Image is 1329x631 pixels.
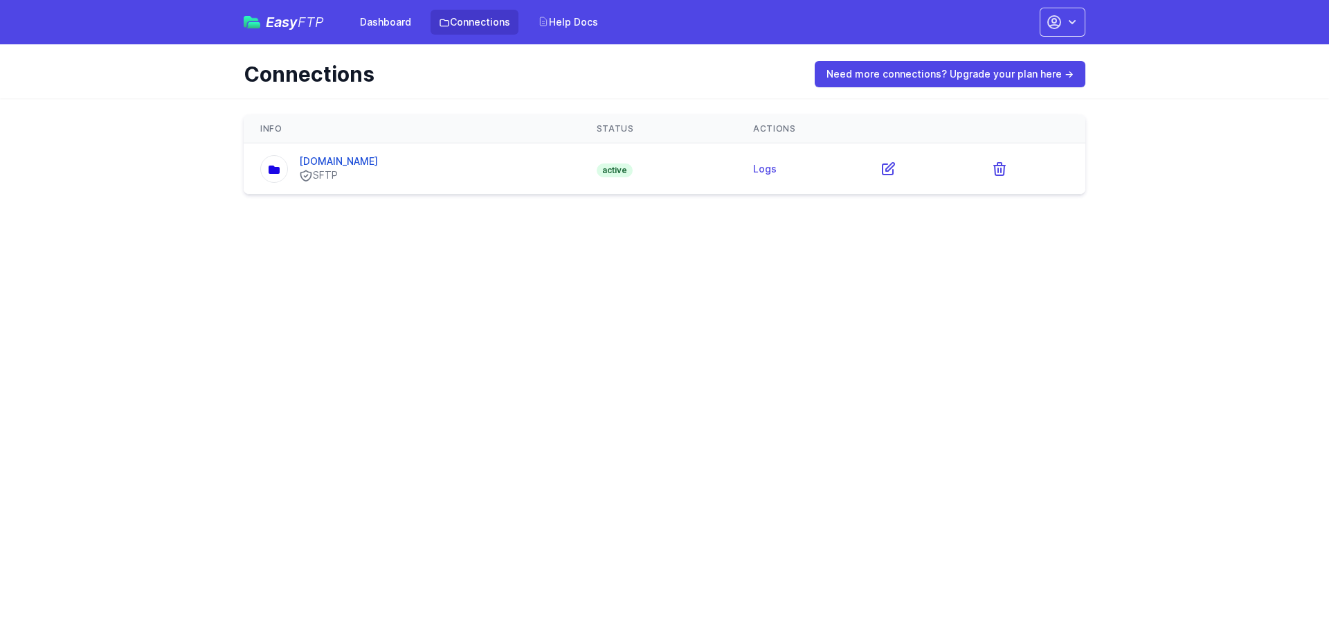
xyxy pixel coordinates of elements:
th: Info [244,115,580,143]
span: FTP [298,14,324,30]
span: Easy [266,15,324,29]
a: [DOMAIN_NAME] [299,155,378,167]
span: active [597,163,633,177]
th: Actions [736,115,1085,143]
a: Connections [431,10,518,35]
a: Help Docs [530,10,606,35]
h1: Connections [244,62,795,87]
th: Status [580,115,736,143]
a: EasyFTP [244,15,324,29]
a: Logs [753,163,777,175]
div: SFTP [299,168,378,183]
a: Dashboard [352,10,419,35]
a: Need more connections? Upgrade your plan here → [815,61,1085,87]
img: easyftp_logo.png [244,16,260,28]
